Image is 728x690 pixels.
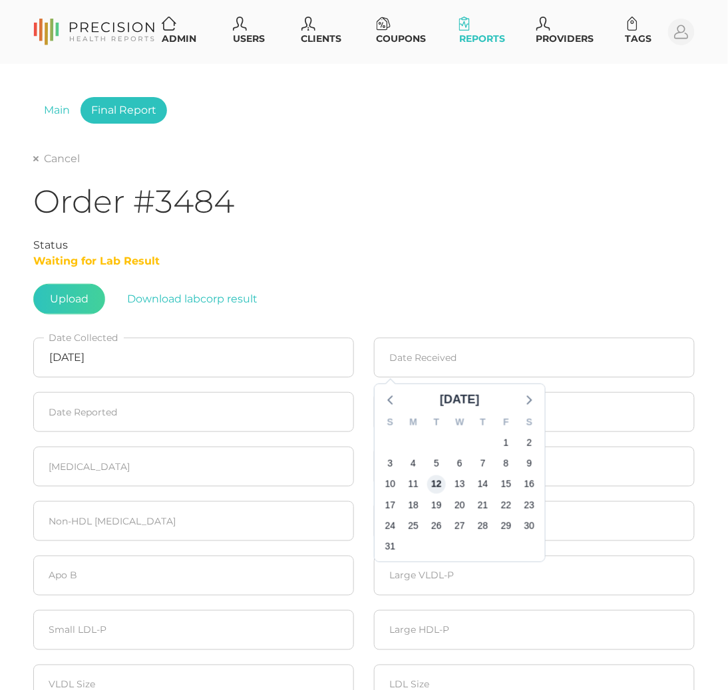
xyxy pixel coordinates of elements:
[451,475,469,494] span: Wednesday, August 13, 2025
[381,538,399,556] span: Sunday, August 31, 2025
[497,517,516,535] span: Friday, August 29, 2025
[296,13,355,51] a: Clients
[520,434,539,453] span: Saturday, August 2, 2025
[427,496,446,515] span: Tuesday, August 19, 2025
[497,475,516,494] span: Friday, August 15, 2025
[474,475,492,494] span: Thursday, August 14, 2025
[427,455,446,473] span: Tuesday, August 5, 2025
[620,13,668,51] a: Tags
[425,412,449,433] div: T
[374,556,695,596] input: Large VLDL-P
[520,496,539,515] span: Saturday, August 23, 2025
[474,496,492,515] span: Thursday, August 21, 2025
[381,455,399,473] span: Sunday, August 3, 2025
[33,338,354,378] input: Select date
[497,455,516,473] span: Friday, August 8, 2025
[33,284,105,314] span: Upload
[33,97,81,124] a: Main
[381,475,399,494] span: Sunday, August 10, 2025
[402,412,425,433] div: M
[156,13,212,51] a: Admin
[427,517,446,535] span: Tuesday, August 26, 2025
[228,13,280,51] a: Users
[520,475,539,494] span: Saturday, August 16, 2025
[381,517,399,535] span: Sunday, August 24, 2025
[374,610,695,650] input: HDL-P
[33,237,695,253] div: Status
[454,13,514,51] a: Reports
[33,152,80,166] a: Cancel
[427,475,446,494] span: Tuesday, August 12, 2025
[474,517,492,535] span: Thursday, August 28, 2025
[81,97,167,124] a: Final Report
[381,496,399,515] span: Sunday, August 17, 2025
[33,556,354,596] input: Apo B
[474,455,492,473] span: Thursday, August 7, 2025
[404,496,423,515] span: Monday, August 18, 2025
[451,455,469,473] span: Wednesday, August 6, 2025
[110,284,274,314] button: Download labcorp result
[404,475,423,494] span: Monday, August 11, 2025
[33,447,354,487] input: Triglycerides
[520,455,539,473] span: Saturday, August 9, 2025
[374,338,695,378] input: Select date
[33,501,354,541] input: Non-HDL Cholesterol
[33,392,354,432] input: Select date
[404,517,423,535] span: Monday, August 25, 2025
[33,182,695,221] h1: Order #3484
[494,412,518,433] div: F
[451,496,469,515] span: Wednesday, August 20, 2025
[451,517,469,535] span: Wednesday, August 27, 2025
[471,412,494,433] div: T
[497,434,516,453] span: Friday, August 1, 2025
[518,412,541,433] div: S
[404,455,423,473] span: Monday, August 4, 2025
[33,255,160,267] span: Waiting for Lab Result
[33,610,354,650] input: Small LDL-P
[371,13,439,51] a: Coupons
[449,412,472,433] div: W
[379,412,402,433] div: S
[497,496,516,515] span: Friday, August 22, 2025
[531,13,604,51] a: Providers
[435,391,485,409] div: [DATE]
[520,517,539,535] span: Saturday, August 30, 2025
